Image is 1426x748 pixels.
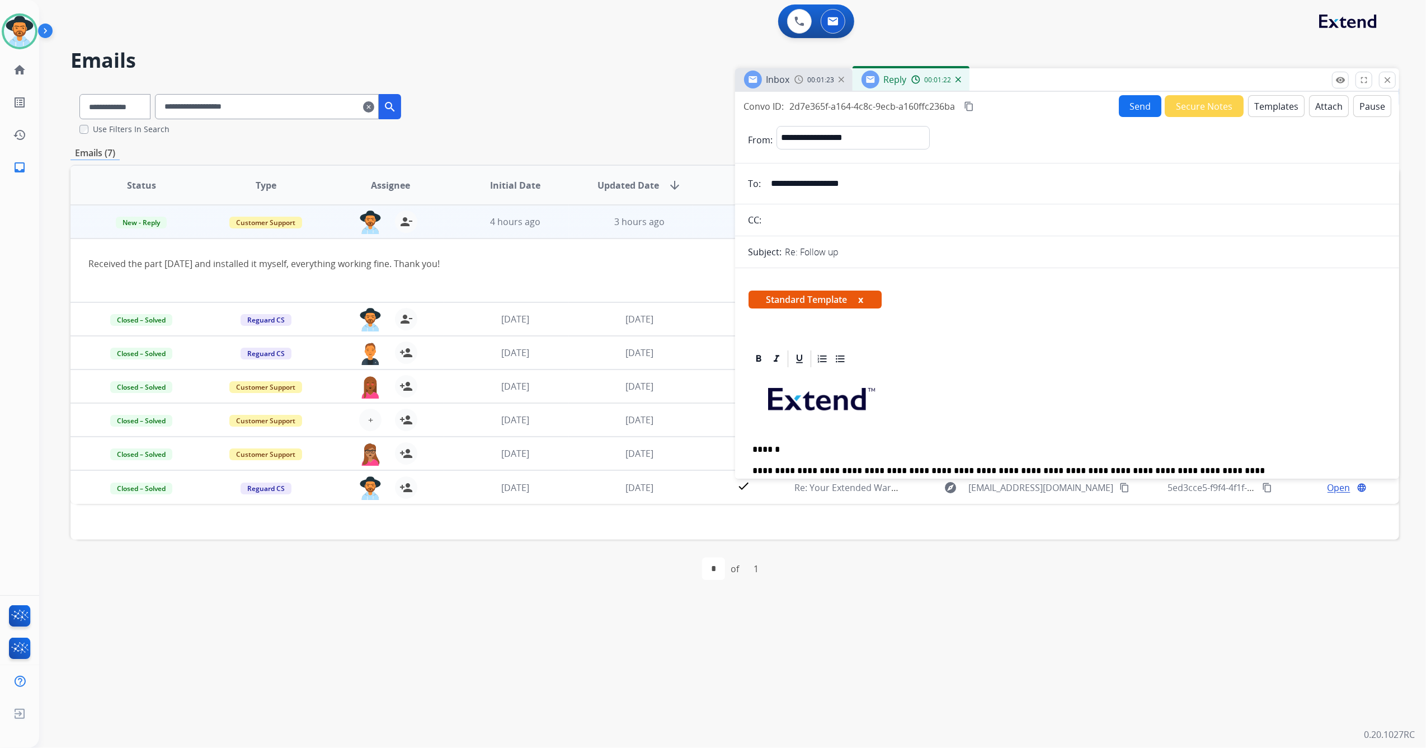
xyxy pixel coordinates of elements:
div: Ordered List [814,350,831,367]
span: Closed – Solved [110,314,172,326]
span: Inbox [766,73,790,86]
mat-icon: person_add [399,346,413,359]
span: Assignee [371,179,410,192]
mat-icon: language [1357,483,1367,493]
mat-icon: person_add [399,481,413,494]
p: Re: Follow up [785,245,839,259]
span: Reply [884,73,907,86]
span: Closed – Solved [110,381,172,393]
div: Underline [791,350,808,367]
mat-icon: fullscreen [1359,75,1369,85]
span: Customer Support [229,217,302,228]
mat-icon: history [13,128,26,142]
img: agent-avatar [359,211,382,234]
span: Closed – Solved [110,415,172,427]
span: Reguard CS [241,483,291,494]
img: agent-avatar [359,308,382,331]
span: Standard Template [749,291,882,308]
span: Closed – Solved [110,348,172,359]
span: Customer Support [229,415,302,427]
span: Updated Date [597,179,659,192]
img: agent-avatar [359,375,382,399]
span: [DATE] [501,414,529,426]
span: Initial Date [490,179,540,192]
img: agent-avatar [359,476,382,500]
img: avatar [4,16,35,47]
mat-icon: person_add [399,447,413,460]
span: New - Reply [116,217,167,228]
span: [EMAIL_ADDRESS][DOMAIN_NAME] [968,481,1113,494]
span: Type [256,179,276,192]
div: Received the part [DATE] and installed it myself, everything working fine. Thank you! [88,257,1132,270]
span: [DATE] [501,347,529,359]
p: CC: [749,213,762,227]
span: [DATE] [625,447,653,460]
img: agent-avatar [359,342,382,365]
span: 5ed3cce5-f9f4-4f1f-a248-03a65fb0c618 [1168,481,1329,494]
button: Templates [1248,95,1305,117]
mat-icon: home [13,63,26,77]
p: To: [749,177,761,190]
mat-icon: person_add [399,413,413,427]
img: agent-avatar [359,442,382,466]
h2: Emails [70,49,1399,72]
mat-icon: person_add [399,380,413,393]
span: Status [127,179,156,192]
mat-icon: inbox [13,161,26,174]
span: Open [1328,481,1350,494]
span: Customer Support [229,448,302,460]
mat-icon: explore [944,481,957,494]
p: Subject: [749,245,782,259]
div: Italic [768,350,785,367]
mat-icon: list_alt [13,96,26,109]
span: + [368,413,373,427]
label: Use Filters In Search [93,124,170,135]
span: [DATE] [625,481,653,494]
span: 4 hours ago [490,216,540,228]
button: + [359,409,382,431]
mat-icon: remove_red_eye [1335,75,1345,85]
span: [DATE] [501,447,529,460]
span: 2d7e365f-a164-4c8c-9ecb-a160ffc236ba [790,100,956,113]
p: From: [749,133,773,147]
div: 1 [745,558,768,580]
span: [DATE] [501,481,529,494]
span: [DATE] [625,347,653,359]
button: Secure Notes [1165,95,1244,117]
span: [DATE] [625,380,653,392]
span: [DATE] [625,313,653,325]
mat-icon: person_remove [399,312,413,326]
mat-icon: arrow_downward [668,179,681,192]
div: Bold [750,350,767,367]
button: x [859,293,864,306]
span: [DATE] [625,414,653,426]
mat-icon: content_copy [1262,483,1272,493]
mat-icon: person_remove [399,215,413,228]
span: Customer Support [229,381,302,393]
button: Send [1119,95,1161,117]
span: 00:01:22 [925,76,952,85]
span: [DATE] [501,313,529,325]
p: Convo ID: [744,100,784,113]
mat-icon: content_copy [1119,483,1129,493]
mat-icon: check [737,479,750,493]
mat-icon: clear [363,100,374,114]
button: Pause [1353,95,1391,117]
span: Reguard CS [241,314,291,326]
mat-icon: search [383,100,397,114]
p: 0.20.1027RC [1364,728,1415,741]
div: Bullet List [832,350,849,367]
span: Closed – Solved [110,483,172,494]
span: Reguard CS [241,348,291,359]
mat-icon: close [1382,75,1392,85]
p: Emails (7) [70,146,120,160]
button: Attach [1309,95,1349,117]
mat-icon: content_copy [964,101,974,111]
span: Closed – Solved [110,448,172,460]
span: 00:01:23 [808,76,835,85]
span: Re: Your Extended Warranty [794,481,914,494]
span: 3 hours ago [614,216,665,228]
div: of [731,562,739,576]
span: [DATE] [501,380,529,392]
